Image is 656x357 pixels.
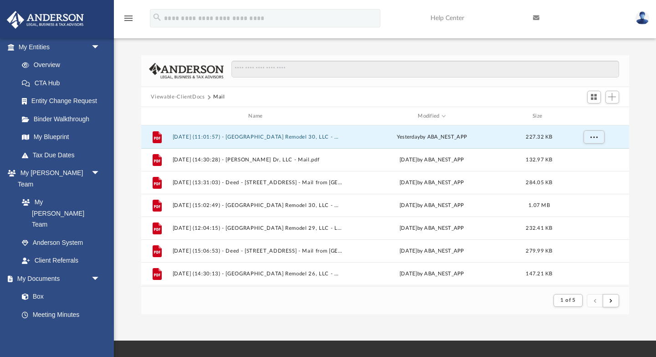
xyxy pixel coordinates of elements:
span: 132.97 KB [526,157,552,162]
a: menu [123,17,134,24]
button: [DATE] (13:31:03) - Deed - [STREET_ADDRESS] - Mail from [GEOGRAPHIC_DATA]pdf [172,180,343,186]
div: Name [172,112,342,120]
span: 284.05 KB [526,180,552,185]
a: Forms Library [13,324,105,342]
a: Entity Change Request [13,92,114,110]
button: Viewable-ClientDocs [151,93,205,101]
div: [DATE] by ABA_NEST_APP [347,179,517,187]
a: My [PERSON_NAME] Team [13,193,105,234]
button: [DATE] (12:04:15) - [GEOGRAPHIC_DATA] Remodel 29, LLC - Land Trust Documents from [PERSON_NAME].pdf [172,225,343,231]
a: Overview [13,56,114,74]
button: Mail [213,93,225,101]
div: Size [521,112,557,120]
div: [DATE] by ABA_NEST_APP [347,156,517,164]
button: [DATE] (11:01:57) - [GEOGRAPHIC_DATA] Remodel 30, LLC - Mail from [PERSON_NAME].pdf [172,134,343,140]
a: My Entitiesarrow_drop_down [6,38,114,56]
button: 1 of 5 [553,294,582,307]
div: [DATE] by ABA_NEST_APP [347,224,517,233]
span: 1.07 MB [528,203,550,208]
div: [DATE] by ABA_NEST_APP [347,247,517,255]
span: 227.32 KB [526,135,552,140]
button: [DATE] (15:02:49) - [GEOGRAPHIC_DATA] Remodel 30, LLC - Mail from [GEOGRAPHIC_DATA]pdf [172,202,343,208]
a: My [PERSON_NAME] Teamarrow_drop_down [6,164,109,193]
div: id [145,112,168,120]
a: My Blueprint [13,128,109,146]
span: 279.99 KB [526,248,552,254]
div: id [561,112,625,120]
img: User Pic [635,11,649,25]
button: [DATE] (14:30:13) - [GEOGRAPHIC_DATA] Remodel 26, LLC - Mail from [GEOGRAPHIC_DATA] Remodel 26, L... [172,271,343,277]
span: 1 of 5 [560,298,575,303]
a: Meeting Minutes [13,305,109,324]
a: CTA Hub [13,74,114,92]
button: Add [605,91,619,103]
a: Binder Walkthrough [13,110,114,128]
a: Anderson System [13,233,109,252]
div: by ABA_NEST_APP [347,133,517,141]
span: 147.21 KB [526,271,552,276]
button: [DATE] (15:06:53) - Deed - [STREET_ADDRESS] - Mail from [GEOGRAPHIC_DATA]pdf [172,248,343,254]
button: Switch to Grid View [587,91,601,103]
a: My Documentsarrow_drop_down [6,269,109,288]
span: 232.41 KB [526,226,552,231]
i: menu [123,13,134,24]
a: Tax Due Dates [13,146,114,164]
button: More options [583,130,604,144]
span: yesterday [396,135,420,140]
input: Search files and folders [231,61,619,78]
i: search [152,12,162,22]
div: Modified [346,112,517,120]
a: Box [13,288,105,306]
span: arrow_drop_down [91,38,109,57]
span: arrow_drop_down [91,164,109,183]
span: arrow_drop_down [91,269,109,288]
img: Anderson Advisors Platinum Portal [4,11,87,29]
button: [DATE] (14:30:28) - [PERSON_NAME] Dr, LLC - Mail.pdf [172,157,343,163]
div: grid [141,125,629,287]
div: [DATE] by ABA_NEST_APP [347,202,517,210]
div: [DATE] by ABA_NEST_APP [347,270,517,278]
a: Client Referrals [13,252,109,270]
